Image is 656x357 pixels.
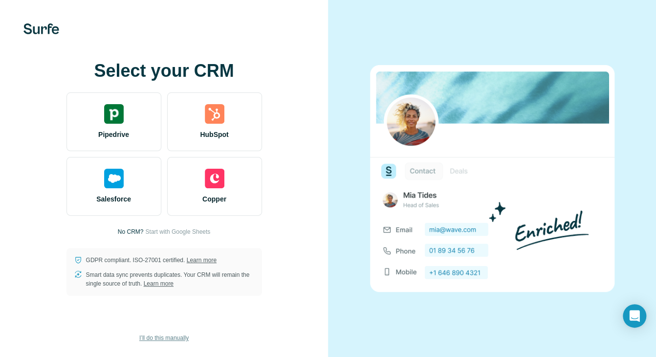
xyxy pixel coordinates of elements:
span: Salesforce [96,194,131,204]
button: I’ll do this manually [132,331,196,345]
img: none image [370,65,614,291]
a: Learn more [144,280,174,287]
h1: Select your CRM [66,61,262,81]
span: I’ll do this manually [139,334,189,342]
p: GDPR compliant. ISO-27001 certified. [86,256,217,265]
button: Start with Google Sheets [145,227,210,236]
img: copper's logo [205,169,224,188]
p: Smart data sync prevents duplicates. Your CRM will remain the single source of truth. [86,270,254,288]
img: Surfe's logo [23,23,59,34]
span: Copper [202,194,226,204]
span: HubSpot [200,130,228,139]
img: pipedrive's logo [104,104,124,124]
img: hubspot's logo [205,104,224,124]
div: Open Intercom Messenger [623,304,646,328]
img: salesforce's logo [104,169,124,188]
span: Pipedrive [98,130,129,139]
p: No CRM? [118,227,144,236]
a: Learn more [187,257,217,264]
